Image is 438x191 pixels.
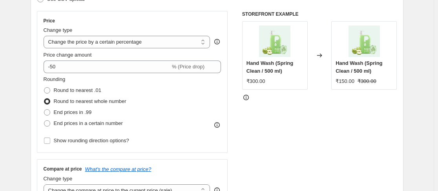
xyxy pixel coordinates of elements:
img: New_SP_HW_SC_500ml_01_80x.jpg [349,26,380,57]
span: Round to nearest whole number [54,98,126,104]
h3: Compare at price [44,166,82,172]
strike: ₹300.00 [358,77,376,85]
span: Round to nearest .01 [54,87,101,93]
button: What's the compare at price? [85,166,151,172]
span: End prices in a certain number [54,120,123,126]
h6: STOREFRONT EXAMPLE [242,11,397,17]
div: ₹300.00 [246,77,265,85]
div: help [213,38,221,46]
span: Price change amount [44,52,92,58]
span: Rounding [44,76,66,82]
img: New_SP_HW_SC_500ml_01_80x.jpg [259,26,290,57]
span: Change type [44,27,73,33]
input: -15 [44,61,170,73]
span: Show rounding direction options? [54,138,129,143]
span: Hand Wash (Spring Clean / 500 ml) [336,60,382,74]
div: ₹150.00 [336,77,354,85]
span: % (Price drop) [172,64,204,70]
span: End prices in .99 [54,109,92,115]
h3: Price [44,18,55,24]
span: Change type [44,176,73,182]
span: Hand Wash (Spring Clean / 500 ml) [246,60,293,74]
